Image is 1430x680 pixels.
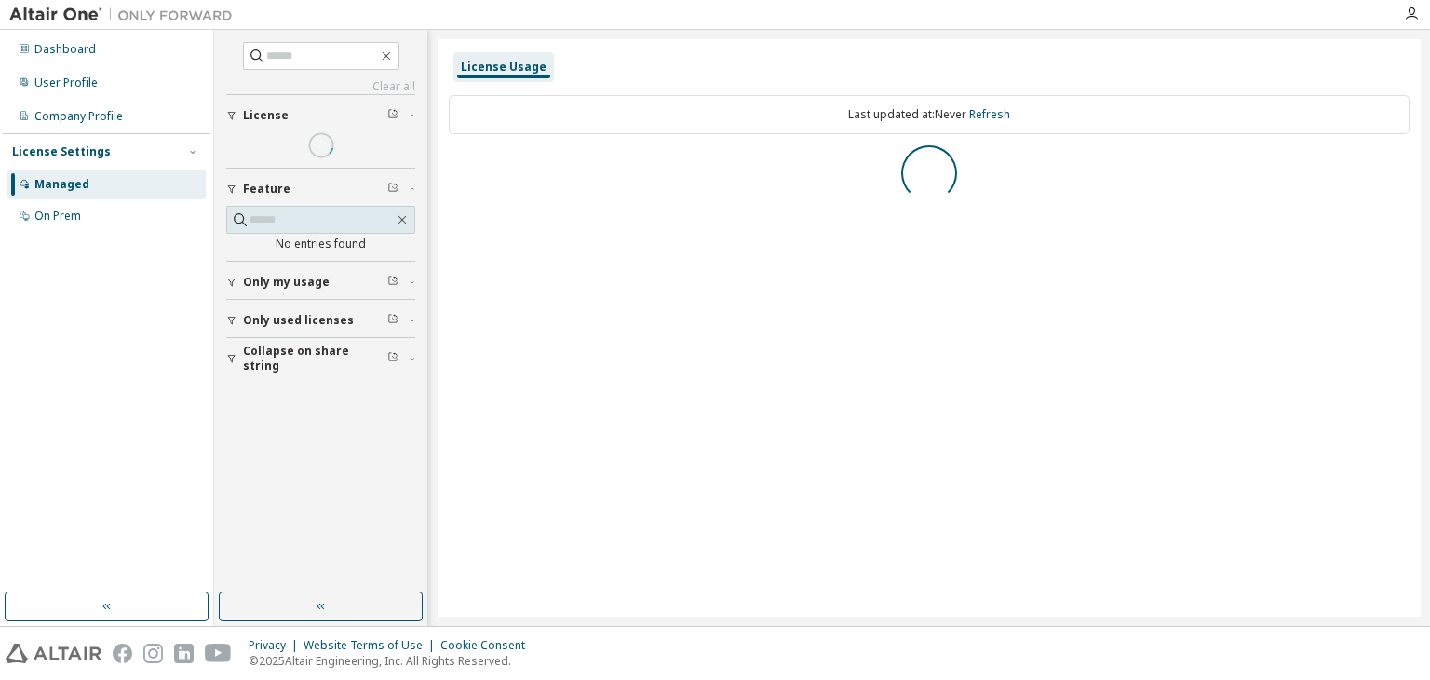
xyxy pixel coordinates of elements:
[226,338,415,379] button: Collapse on share string
[34,209,81,224] div: On Prem
[249,638,304,653] div: Privacy
[34,177,89,192] div: Managed
[226,169,415,210] button: Feature
[12,144,111,159] div: License Settings
[243,275,330,290] span: Only my usage
[440,638,536,653] div: Cookie Consent
[249,653,536,669] p: © 2025 Altair Engineering, Inc. All Rights Reserved.
[226,95,415,136] button: License
[205,644,232,663] img: youtube.svg
[387,182,398,197] span: Clear filter
[113,644,132,663] img: facebook.svg
[143,644,163,663] img: instagram.svg
[387,351,398,366] span: Clear filter
[34,42,96,57] div: Dashboard
[969,106,1010,122] a: Refresh
[226,79,415,94] a: Clear all
[304,638,440,653] div: Website Terms of Use
[34,75,98,90] div: User Profile
[461,60,546,75] div: License Usage
[243,108,289,123] span: License
[6,644,101,663] img: altair_logo.svg
[243,182,290,197] span: Feature
[9,6,242,24] img: Altair One
[174,644,194,663] img: linkedin.svg
[387,313,398,328] span: Clear filter
[226,237,415,252] div: No entries found
[387,108,398,123] span: Clear filter
[243,313,354,328] span: Only used licenses
[226,262,415,303] button: Only my usage
[34,109,123,124] div: Company Profile
[387,275,398,290] span: Clear filter
[243,344,387,374] span: Collapse on share string
[449,95,1410,134] div: Last updated at: Never
[226,300,415,341] button: Only used licenses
